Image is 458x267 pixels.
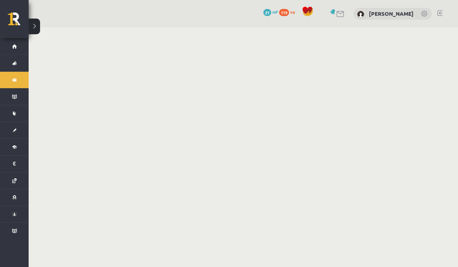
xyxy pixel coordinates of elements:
a: 119 xp [279,9,298,15]
span: xp [290,9,295,15]
a: Rīgas 1. Tālmācības vidusskola [8,12,29,30]
a: [PERSON_NAME] [369,10,414,17]
span: 21 [263,9,271,16]
a: 21 mP [263,9,278,15]
img: Arita Lapteva [357,11,364,18]
span: 119 [279,9,289,16]
span: mP [272,9,278,15]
